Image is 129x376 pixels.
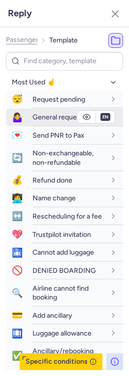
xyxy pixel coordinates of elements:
span: Airline cannot find booking [32,284,89,301]
button: ↔️Rescheduling for a fee [6,207,123,226]
span: Luggage allowance [32,329,92,338]
span: Refund done [32,176,72,185]
span: Send PNR to Pax [32,131,84,140]
span: 💖 [6,226,29,244]
span: Cannot add luggage [32,248,94,257]
span: DENIED BOARDING [32,266,96,275]
span: 🤷‍♀️ [6,109,29,127]
button: 💖Trustpilot invitation [6,226,123,244]
button: 🤷‍♀️General request [6,109,123,127]
button: 🔄Non-exchangeable, non-refundable [6,145,123,171]
span: ↔️ [6,207,29,226]
button: Specific conditions [20,353,102,370]
button: 🔍Airline cannot find booking [6,280,123,306]
button: 💰Refund done [6,171,123,189]
li: Template [49,33,78,48]
span: 👩‍💻 [6,189,29,208]
span: 💰 [6,171,29,189]
span: 🔄 [6,149,29,167]
span: Add ancillary [32,311,72,320]
span: 🛅 [6,244,29,262]
span: 🔍 [6,284,29,302]
button: 🛄Luggage allowance [6,325,123,343]
button: 🛅Cannot add luggage [6,244,123,262]
span: Request pending [32,95,85,104]
span: en [100,113,110,121]
button: 👩‍💻Name change [6,189,123,208]
h3: Reply [8,8,32,19]
button: 🚫DENIED BOARDING [6,262,123,280]
span: Name change [32,194,76,202]
span: Ancillary/rebooking confirmation [32,347,94,364]
span: 😴 [6,90,29,109]
button: 😴Request pending [6,90,123,109]
span: Trustpilot invitation [32,230,91,239]
span: 💳 [6,306,29,325]
span: Passenger [6,36,38,44]
button: 💌Send PNR to Pax [6,126,123,145]
span: Non-exchangeable, non-refundable [32,149,94,166]
span: Rescheduling for a fee [32,212,102,221]
span: Most Used ☝️ [12,78,55,86]
span: 🛄 [6,325,29,343]
button: Passenger [6,36,37,44]
button: Most Used ☝️ [6,75,123,90]
span: 💌 [6,126,29,145]
button: ✅Ancillary/rebooking confirmation [6,342,123,369]
span: ✅ [6,347,29,365]
button: 💳Add ancillary [6,306,123,325]
input: Find category, template [6,52,123,71]
span: General request [32,113,83,121]
span: 🚫 [6,262,29,280]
